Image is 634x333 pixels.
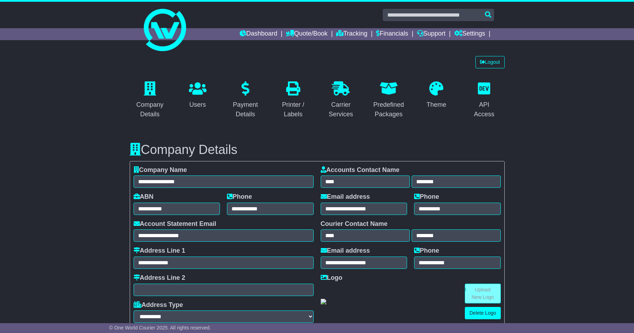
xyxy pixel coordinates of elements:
a: Carrier Services [321,79,362,122]
label: Account Statement Email [134,220,216,228]
label: Accounts Contact Name [321,166,400,174]
label: Address Line 2 [134,274,185,282]
h3: Company Details [130,143,505,157]
a: API Access [464,79,505,122]
div: Carrier Services [325,100,357,119]
a: Financials [376,28,408,40]
a: Support [417,28,445,40]
label: Courier Contact Name [321,220,388,228]
label: Email address [321,247,370,255]
span: © One World Courier 2025. All rights reserved. [109,325,211,331]
a: Users [184,79,211,112]
label: Email address [321,193,370,201]
label: Company Name [134,166,187,174]
div: Predefined Packages [373,100,405,119]
label: Address Type [134,301,183,309]
img: GetCustomerLogo [321,299,326,304]
label: Address Line 1 [134,247,185,255]
label: Phone [227,193,252,201]
a: Delete Logo [465,307,501,319]
a: Printer / Labels [273,79,314,122]
a: Predefined Packages [368,79,409,122]
a: Quote/Book [286,28,327,40]
a: Settings [454,28,485,40]
a: Company Details [130,79,171,122]
a: Upload New Logo [465,284,501,303]
div: Payment Details [230,100,261,119]
label: ABN [134,193,154,201]
div: Printer / Labels [277,100,309,119]
label: Phone [414,247,439,255]
a: Theme [422,79,451,112]
div: Company Details [134,100,166,119]
a: Payment Details [225,79,266,122]
div: Users [189,100,207,110]
label: Phone [414,193,439,201]
a: Dashboard [240,28,277,40]
label: Logo [321,274,343,282]
a: Tracking [336,28,367,40]
div: Theme [426,100,446,110]
div: API Access [468,100,500,119]
a: Logout [475,56,505,68]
